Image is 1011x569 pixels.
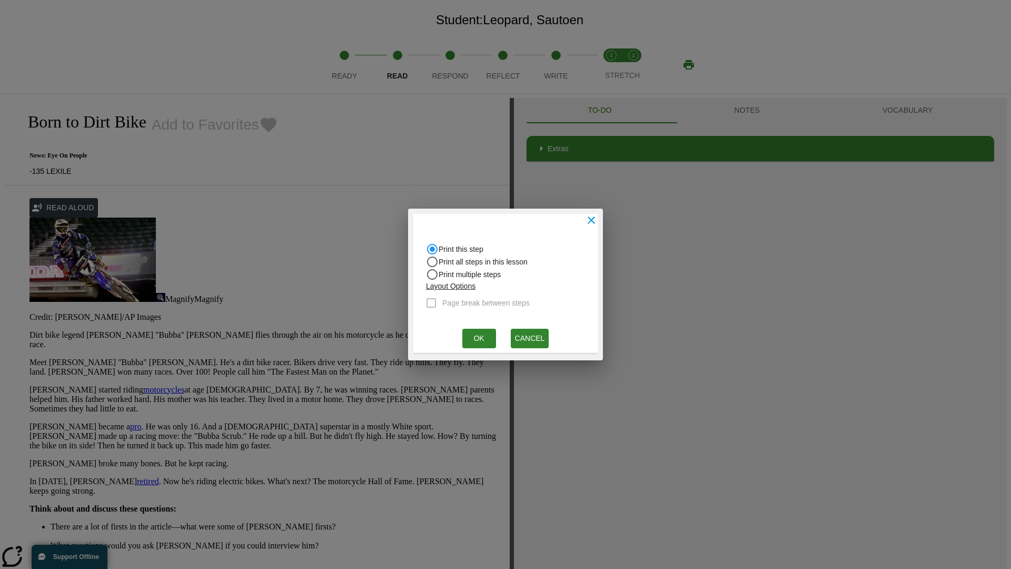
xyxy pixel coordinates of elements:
[442,298,530,309] span: Page break between steps
[511,329,549,348] button: Cancel
[439,269,501,280] span: Print multiple steps
[462,329,496,348] button: Ok, Will open in new browser window or tab
[439,257,528,268] span: Print all steps in this lesson
[439,244,483,255] span: Print this step
[580,209,603,232] button: close
[426,281,538,292] p: Layout Options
